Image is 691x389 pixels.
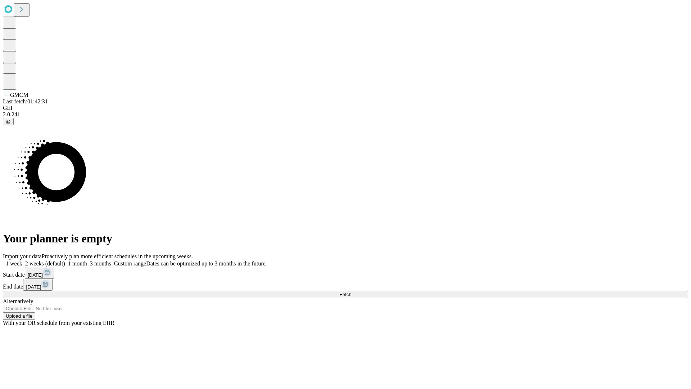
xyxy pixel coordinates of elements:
[10,92,28,98] span: GMCM
[3,118,14,125] button: @
[3,232,688,245] h1: Your planner is empty
[3,320,114,326] span: With your OR schedule from your existing EHR
[3,279,688,291] div: End date
[146,260,267,267] span: Dates can be optimized up to 3 months in the future.
[3,105,688,111] div: GEI
[3,111,688,118] div: 2.0.241
[6,119,11,124] span: @
[3,253,42,259] span: Import your data
[42,253,193,259] span: Proactively plan more efficient schedules in the upcoming weeks.
[25,267,54,279] button: [DATE]
[90,260,111,267] span: 3 months
[25,260,65,267] span: 2 weeks (default)
[3,98,48,104] span: Last fetch: 01:42:31
[3,291,688,298] button: Fetch
[6,260,22,267] span: 1 week
[3,298,33,304] span: Alternatively
[26,284,41,290] span: [DATE]
[3,312,35,320] button: Upload a file
[68,260,87,267] span: 1 month
[28,272,43,278] span: [DATE]
[23,279,53,291] button: [DATE]
[114,260,146,267] span: Custom range
[3,267,688,279] div: Start date
[339,292,351,297] span: Fetch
